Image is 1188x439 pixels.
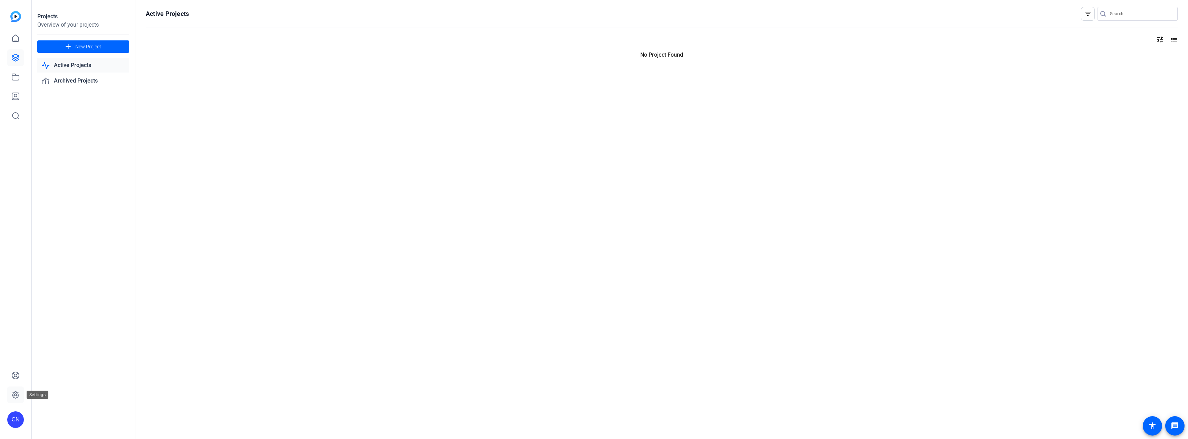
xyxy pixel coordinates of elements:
[146,51,1178,59] p: No Project Found
[37,58,129,73] a: Active Projects
[10,11,21,22] img: blue-gradient.svg
[1084,10,1092,18] mat-icon: filter_list
[1156,36,1164,44] mat-icon: tune
[75,43,101,50] span: New Project
[37,21,129,29] div: Overview of your projects
[1110,10,1172,18] input: Search
[64,42,73,51] mat-icon: add
[1148,422,1157,430] mat-icon: accessibility
[27,391,48,399] div: Settings
[7,411,24,428] div: CN
[1169,36,1178,44] mat-icon: list
[37,74,129,88] a: Archived Projects
[1171,422,1179,430] mat-icon: message
[146,10,189,18] h1: Active Projects
[37,40,129,53] button: New Project
[37,12,129,21] div: Projects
